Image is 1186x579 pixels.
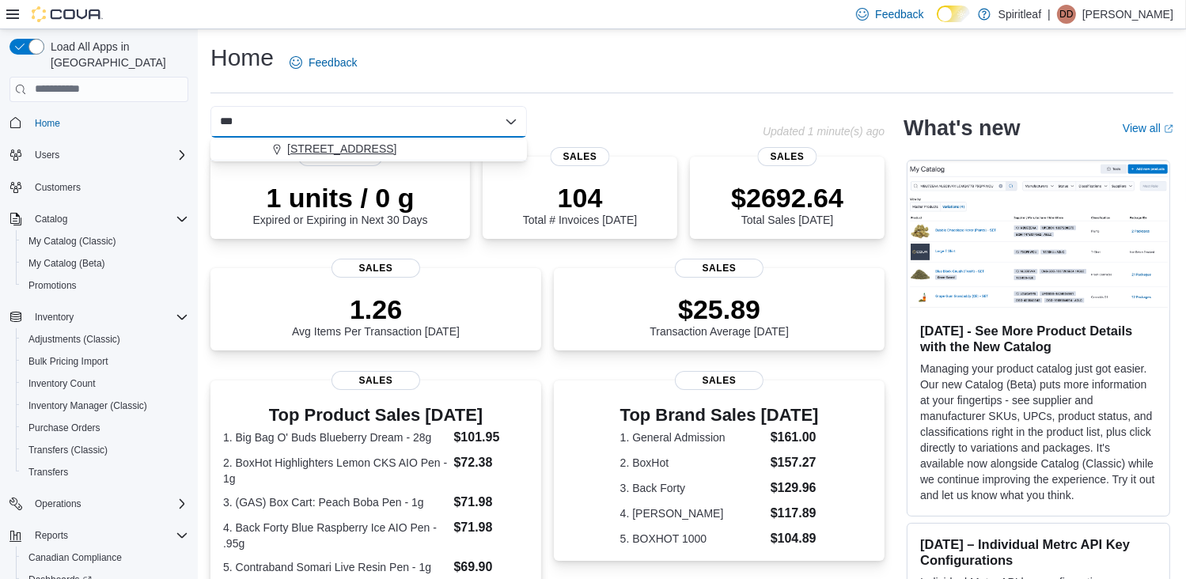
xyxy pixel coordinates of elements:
p: 1 units / 0 g [253,182,428,214]
dd: $161.00 [771,428,819,447]
p: [PERSON_NAME] [1082,5,1173,24]
button: Inventory Count [16,373,195,395]
span: Transfers [22,463,188,482]
dt: 3. Back Forty [620,480,764,496]
dd: $71.98 [454,518,529,537]
dd: $72.38 [454,453,529,472]
p: Managing your product catalog just got easier. Our new Catalog (Beta) puts more information at yo... [920,361,1157,503]
p: $25.89 [650,293,789,325]
dt: 3. (GAS) Box Cart: Peach Boba Pen - 1g [223,494,448,510]
span: My Catalog (Classic) [22,232,188,251]
span: Catalog [35,213,67,225]
button: My Catalog (Classic) [16,230,195,252]
a: Canadian Compliance [22,548,128,567]
button: Transfers [16,461,195,483]
div: Expired or Expiring in Next 30 Days [253,182,428,226]
span: Home [28,113,188,133]
span: [STREET_ADDRESS] [287,141,396,157]
a: Inventory Count [22,374,102,393]
dd: $157.27 [771,453,819,472]
a: Adjustments (Classic) [22,330,127,349]
span: Sales [675,259,764,278]
span: Reports [35,529,68,542]
a: My Catalog (Classic) [22,232,123,251]
span: Inventory Count [22,374,188,393]
span: Users [35,149,59,161]
p: Updated 1 minute(s) ago [763,125,885,138]
span: My Catalog (Beta) [22,254,188,273]
span: My Catalog (Classic) [28,235,116,248]
div: Choose from the following options [210,138,527,161]
button: My Catalog (Beta) [16,252,195,274]
button: Operations [28,494,88,513]
p: Spiritleaf [998,5,1041,24]
button: Inventory [28,308,80,327]
span: Operations [28,494,188,513]
h3: [DATE] – Individual Metrc API Key Configurations [920,536,1157,568]
a: Transfers (Classic) [22,441,114,460]
a: My Catalog (Beta) [22,254,112,273]
span: Feedback [875,6,923,22]
h3: Top Brand Sales [DATE] [620,406,819,425]
dt: 1. General Admission [620,430,764,445]
h3: Top Product Sales [DATE] [223,406,529,425]
span: Feedback [309,55,357,70]
input: Dark Mode [937,6,970,22]
button: [STREET_ADDRESS] [210,138,527,161]
a: Promotions [22,276,83,295]
div: Total # Invoices [DATE] [523,182,637,226]
button: Home [3,112,195,134]
dd: $104.89 [771,529,819,548]
dt: 1. Big Bag O' Buds Blueberry Dream - 28g [223,430,448,445]
button: Catalog [3,208,195,230]
span: Promotions [28,279,77,292]
a: Bulk Pricing Import [22,352,115,371]
dt: 2. BoxHot Highlighters Lemon CKS AIO Pen - 1g [223,455,448,486]
span: Operations [35,498,81,510]
button: Adjustments (Classic) [16,328,195,350]
span: Sales [332,259,420,278]
button: Purchase Orders [16,417,195,439]
dd: $129.96 [771,479,819,498]
span: Customers [28,177,188,197]
span: My Catalog (Beta) [28,257,105,270]
span: Inventory Count [28,377,96,390]
a: Purchase Orders [22,418,107,437]
span: Purchase Orders [28,422,100,434]
a: View allExternal link [1123,122,1173,134]
button: Users [3,144,195,166]
p: | [1048,5,1051,24]
span: Inventory Manager (Classic) [28,399,147,412]
span: Purchase Orders [22,418,188,437]
img: Cova [32,6,103,22]
dt: 2. BoxHot [620,455,764,471]
p: 1.26 [292,293,460,325]
a: Home [28,114,66,133]
span: Inventory Manager (Classic) [22,396,188,415]
span: Inventory [28,308,188,327]
span: Sales [675,371,764,390]
span: Canadian Compliance [22,548,188,567]
span: Adjustments (Classic) [28,333,120,346]
button: Operations [3,493,195,515]
span: Bulk Pricing Import [22,352,188,371]
button: Users [28,146,66,165]
h3: [DATE] - See More Product Details with the New Catalog [920,323,1157,354]
span: Sales [758,147,817,166]
button: Reports [28,526,74,545]
p: 104 [523,182,637,214]
span: Transfers (Classic) [28,444,108,456]
div: Transaction Average [DATE] [650,293,789,338]
button: Transfers (Classic) [16,439,195,461]
dd: $71.98 [454,493,529,512]
span: Transfers [28,466,68,479]
span: Canadian Compliance [28,551,122,564]
dd: $117.89 [771,504,819,523]
dd: $101.95 [454,428,529,447]
button: Close list of options [505,115,517,128]
div: Total Sales [DATE] [731,182,843,226]
span: Customers [35,181,81,194]
button: Inventory [3,306,195,328]
button: Promotions [16,274,195,297]
a: Transfers [22,463,74,482]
